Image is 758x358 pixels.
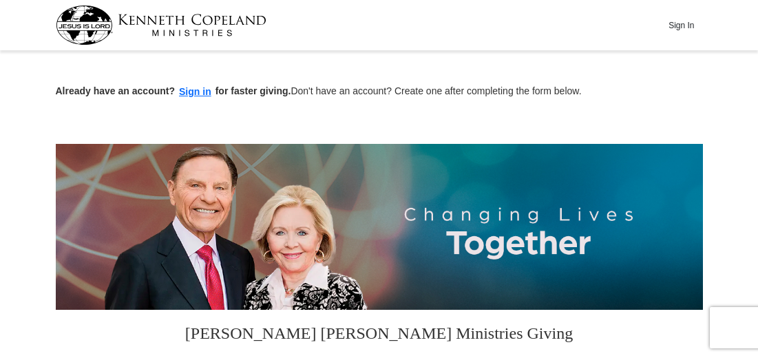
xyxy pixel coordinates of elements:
[661,14,702,36] button: Sign In
[56,6,266,45] img: kcm-header-logo.svg
[56,84,703,100] p: Don't have an account? Create one after completing the form below.
[56,85,291,96] strong: Already have an account? for faster giving.
[175,84,215,100] button: Sign in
